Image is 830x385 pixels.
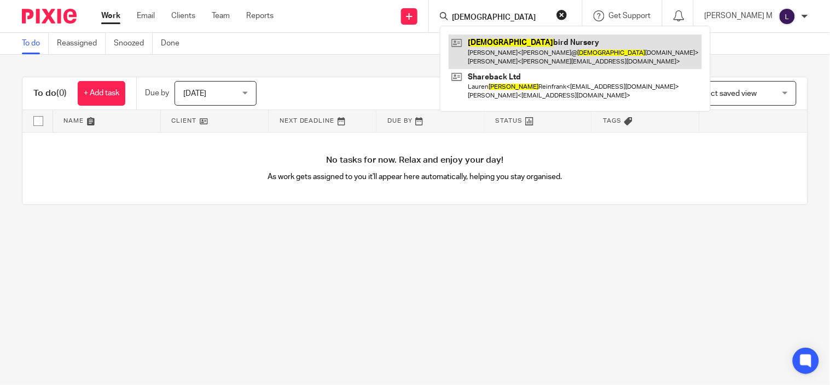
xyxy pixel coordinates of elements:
span: Select saved view [696,90,757,97]
a: To do [22,33,49,54]
img: Pixie [22,9,77,24]
p: Due by [145,88,169,99]
input: Search [451,13,549,23]
span: (0) [56,89,67,97]
span: Tags [603,118,622,124]
a: Team [212,10,230,21]
button: Clear [556,9,567,20]
a: Reassigned [57,33,106,54]
a: + Add task [78,81,125,106]
h1: To do [33,88,67,99]
a: Email [137,10,155,21]
img: svg%3E [779,8,796,25]
a: Snoozed [114,33,153,54]
a: Work [101,10,120,21]
span: Get Support [609,12,651,20]
p: As work gets assigned to you it'll appear here automatically, helping you stay organised. [219,171,612,182]
a: Reports [246,10,274,21]
span: [DATE] [183,90,206,97]
h4: No tasks for now. Relax and enjoy your day! [22,154,808,166]
p: [PERSON_NAME] M [705,10,773,21]
a: Done [161,33,188,54]
a: Clients [171,10,195,21]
